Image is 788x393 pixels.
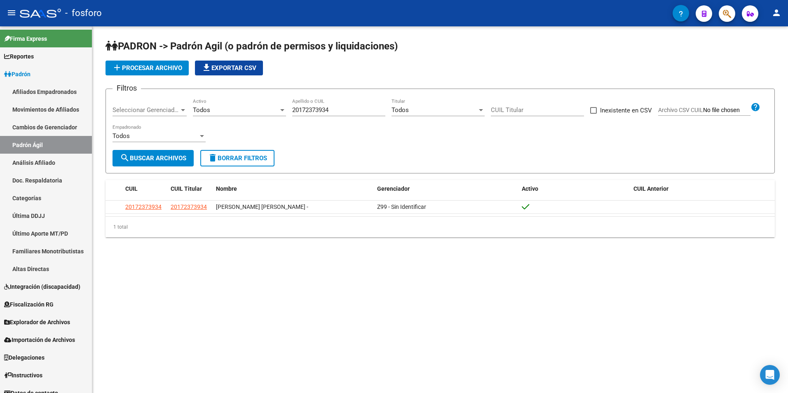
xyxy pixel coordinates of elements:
span: - fosforo [65,4,102,22]
span: [PERSON_NAME] [PERSON_NAME] - [216,204,308,210]
h3: Filtros [113,82,141,94]
span: Todos [113,132,130,140]
span: Borrar Filtros [208,154,267,162]
datatable-header-cell: CUIL Anterior [630,180,775,198]
span: Integración (discapacidad) [4,282,80,291]
span: Instructivos [4,371,42,380]
span: Firma Express [4,34,47,43]
datatable-header-cell: CUIL [122,180,167,198]
input: Archivo CSV CUIL [703,107,750,114]
span: Reportes [4,52,34,61]
span: Nombre [216,185,237,192]
datatable-header-cell: Activo [518,180,630,198]
span: Importación de Archivos [4,335,75,344]
span: Archivo CSV CUIL [658,107,703,113]
span: PADRON -> Padrón Agil (o padrón de permisos y liquidaciones) [106,40,398,52]
mat-icon: add [112,63,122,73]
span: Procesar archivo [112,64,182,72]
div: 1 total [106,217,775,237]
span: Gerenciador [377,185,410,192]
div: Open Intercom Messenger [760,365,780,385]
span: CUIL [125,185,138,192]
span: Inexistente en CSV [600,105,652,115]
datatable-header-cell: Nombre [213,180,374,198]
span: Buscar Archivos [120,154,186,162]
span: CUIL Anterior [633,185,668,192]
span: Seleccionar Gerenciador [113,106,179,114]
button: Buscar Archivos [113,150,194,166]
mat-icon: help [750,102,760,112]
datatable-header-cell: Gerenciador [374,180,518,198]
span: 20172373934 [171,204,207,210]
span: Fiscalización RG [4,300,54,309]
button: Borrar Filtros [200,150,274,166]
span: Explorador de Archivos [4,318,70,327]
span: Todos [392,106,409,114]
span: Todos [193,106,210,114]
mat-icon: menu [7,8,16,18]
datatable-header-cell: CUIL Titular [167,180,213,198]
mat-icon: search [120,153,130,163]
span: 20172373934 [125,204,162,210]
span: Z99 - Sin Identificar [377,204,426,210]
mat-icon: person [772,8,781,18]
span: Delegaciones [4,353,45,362]
span: CUIL Titular [171,185,202,192]
span: Padrón [4,70,30,79]
span: Activo [522,185,538,192]
mat-icon: delete [208,153,218,163]
mat-icon: file_download [202,63,211,73]
span: Exportar CSV [202,64,256,72]
button: Procesar archivo [106,61,189,75]
button: Exportar CSV [195,61,263,75]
